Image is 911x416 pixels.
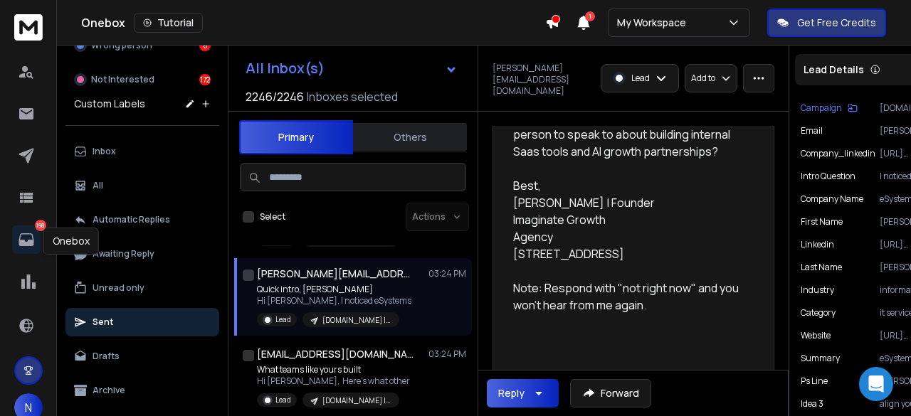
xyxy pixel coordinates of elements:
[801,148,875,159] p: company_linkedin
[35,220,46,231] p: 198
[487,379,559,407] button: Reply
[801,216,843,228] p: First Name
[93,385,125,396] p: Archive
[801,375,828,387] p: Ps Line
[93,180,103,191] p: All
[322,395,391,406] p: [DOMAIN_NAME] | 14.2k Coaches-Consulting-Fitness-IT
[801,102,842,114] p: Campaign
[93,248,154,260] p: Awaiting Reply
[93,214,170,225] p: Automatic Replies
[585,11,595,21] span: 1
[801,102,858,114] button: Campaign
[428,268,466,279] p: 03:24 PM
[859,367,893,401] div: Open Intercom Messenger
[275,395,291,405] p: Lead
[631,73,650,84] p: Lead
[65,31,219,60] button: Wrong person6
[257,295,411,306] p: Hi [PERSON_NAME], I noticed eSystems
[65,376,219,405] button: Archive
[428,348,466,360] p: 03:24 PM
[275,314,291,325] p: Lead
[322,315,391,326] p: [DOMAIN_NAME] | 14.2k Coaches-Consulting-Fitness-IT
[257,375,410,387] p: Hi [PERSON_NAME], Here’s what other
[617,16,692,30] p: My Workspace
[93,316,113,328] p: Sent
[498,386,525,400] div: Reply
[570,379,651,407] button: Forward
[199,40,211,51] div: 6
[260,211,285,223] label: Select
[801,193,863,205] p: Company Name
[801,284,834,296] p: industry
[234,54,469,82] button: All Inbox(s)
[81,13,545,33] div: Onebox
[797,16,876,30] p: Get Free Credits
[65,342,219,370] button: Drafts
[65,308,219,336] button: Sent
[801,307,836,319] p: Category
[74,97,145,111] h3: Custom Labels
[65,240,219,268] button: Awaiting Reply
[91,40,152,51] p: Wrong person
[134,13,203,33] button: Tutorial
[93,146,116,157] p: Inbox
[12,225,41,254] a: 198
[93,351,120,362] p: Drafts
[257,364,410,375] p: What teams like yours built
[65,171,219,200] button: All
[239,120,353,154] button: Primary
[353,122,467,153] button: Others
[65,137,219,166] button: Inbox
[246,61,325,75] h1: All Inbox(s)
[801,262,842,273] p: Last Name
[257,347,414,361] h1: [EMAIL_ADDRESS][DOMAIN_NAME]
[307,88,398,105] h3: Inboxes selected
[801,171,855,182] p: Intro Question
[801,125,823,137] p: Email
[801,330,831,341] p: website
[246,88,304,105] span: 2246 / 2246
[801,398,823,410] p: Idea 3
[691,73,715,84] p: Add to
[801,353,840,364] p: Summary
[93,282,144,294] p: Unread only
[804,63,864,77] p: Lead Details
[493,63,592,97] p: [PERSON_NAME][EMAIL_ADDRESS][DOMAIN_NAME]
[257,284,411,295] p: Quick intro, [PERSON_NAME]
[65,65,219,94] button: Not Interested172
[767,9,886,37] button: Get Free Credits
[91,74,154,85] p: Not Interested
[199,74,211,85] div: 172
[257,267,414,281] h1: [PERSON_NAME][EMAIL_ADDRESS][DOMAIN_NAME]
[801,239,834,250] p: linkedin
[65,206,219,234] button: Automatic Replies
[65,274,219,302] button: Unread only
[43,228,99,255] div: Onebox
